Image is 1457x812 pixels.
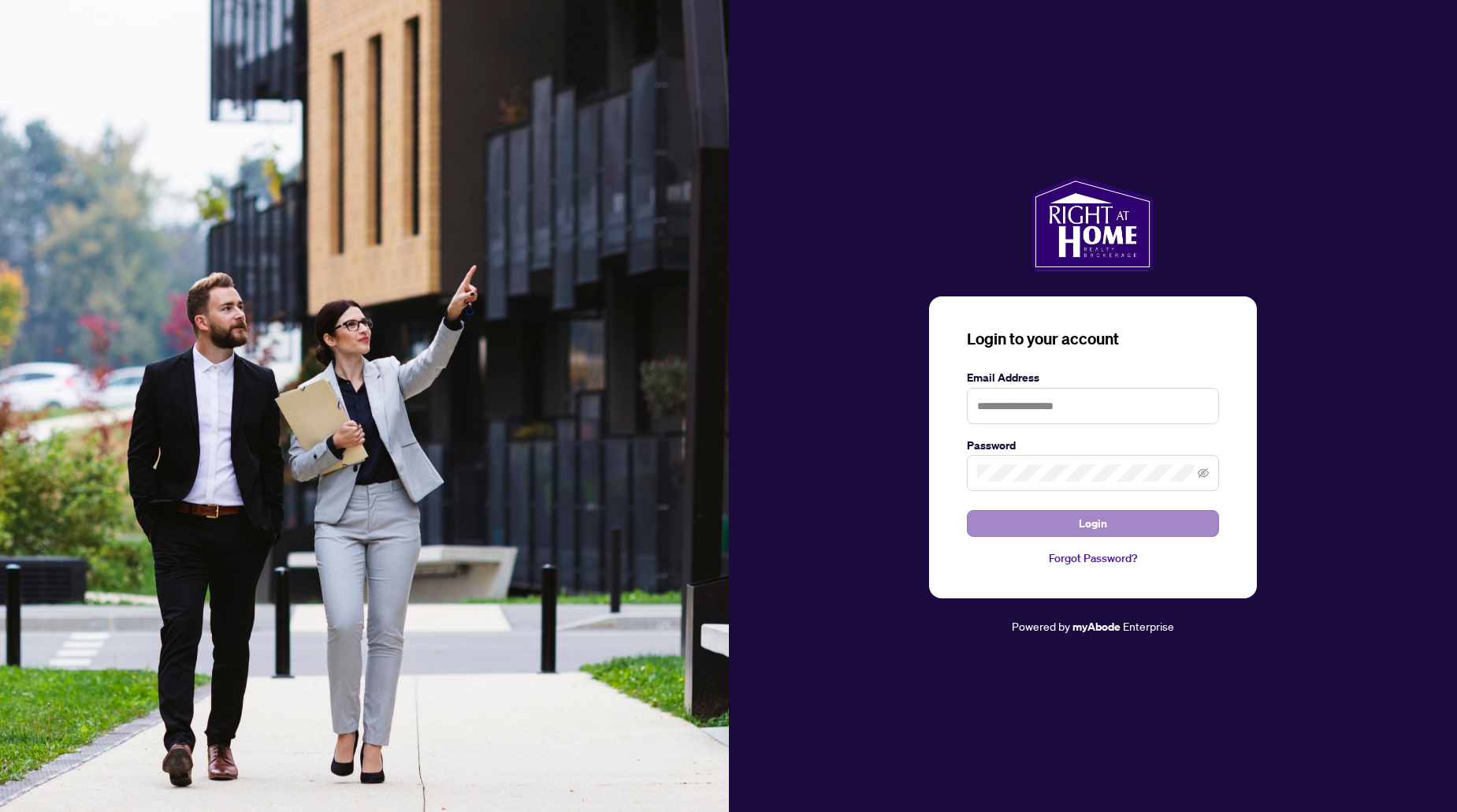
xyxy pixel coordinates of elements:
label: Email Address [967,369,1219,386]
span: Login [1079,511,1107,536]
label: Password [967,437,1219,454]
a: Forgot Password? [967,549,1219,567]
button: Login [967,510,1219,537]
h3: Login to your account [967,328,1219,350]
a: myAbode [1072,618,1121,635]
span: Powered by [1012,619,1070,633]
span: Enterprise [1123,619,1174,633]
span: eye-invisible [1198,467,1209,479]
img: ma-logo [1031,177,1154,271]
